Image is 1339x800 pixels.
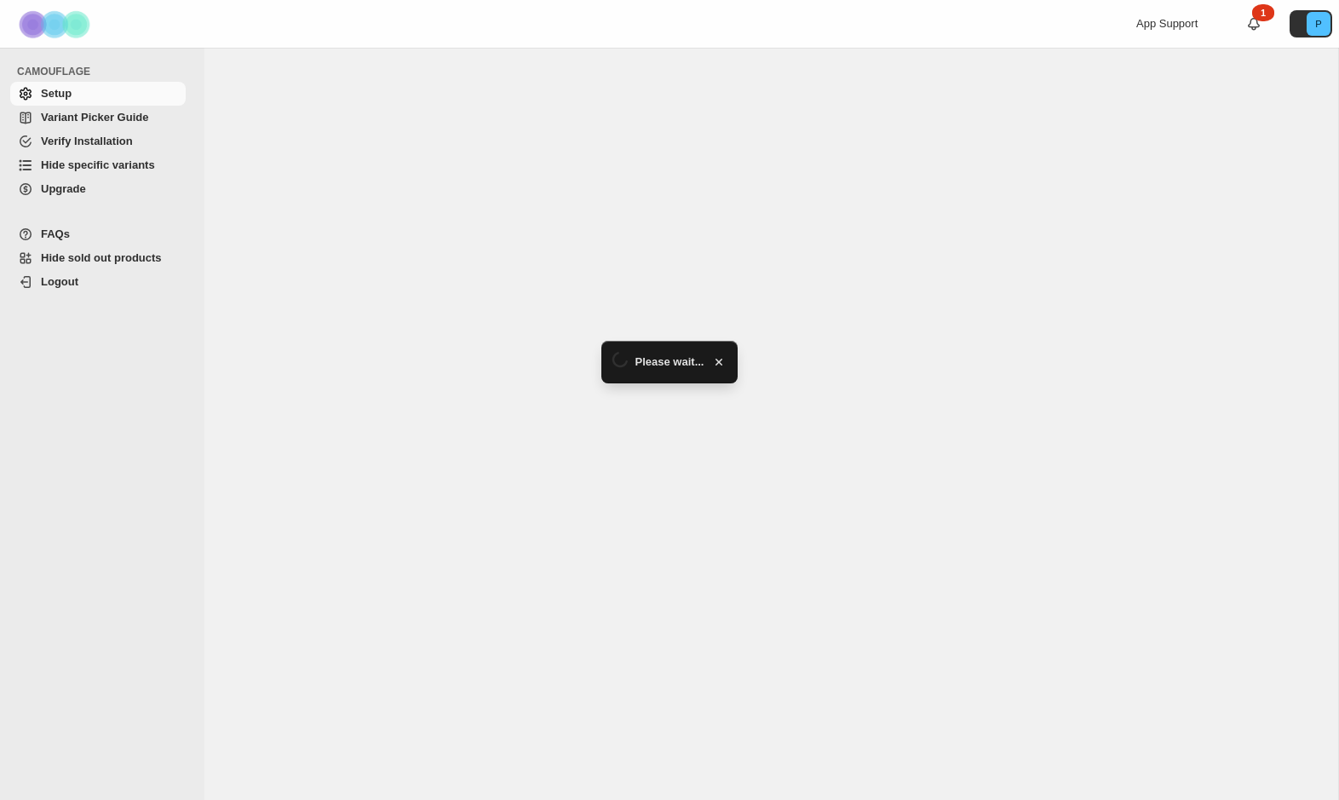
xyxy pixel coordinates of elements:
[1290,10,1332,37] button: Avatar with initials P
[10,82,186,106] a: Setup
[10,270,186,294] a: Logout
[41,135,133,147] span: Verify Installation
[41,111,148,124] span: Variant Picker Guide
[1315,19,1321,29] text: P
[10,153,186,177] a: Hide specific variants
[635,354,704,371] span: Please wait...
[1252,4,1274,21] div: 1
[1245,15,1262,32] a: 1
[41,227,70,240] span: FAQs
[10,129,186,153] a: Verify Installation
[10,246,186,270] a: Hide sold out products
[1307,12,1330,36] span: Avatar with initials P
[41,275,78,288] span: Logout
[10,222,186,246] a: FAQs
[14,1,99,48] img: Camouflage
[10,177,186,201] a: Upgrade
[10,106,186,129] a: Variant Picker Guide
[1136,17,1198,30] span: App Support
[41,87,72,100] span: Setup
[41,158,155,171] span: Hide specific variants
[17,65,193,78] span: CAMOUFLAGE
[41,251,162,264] span: Hide sold out products
[41,182,86,195] span: Upgrade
